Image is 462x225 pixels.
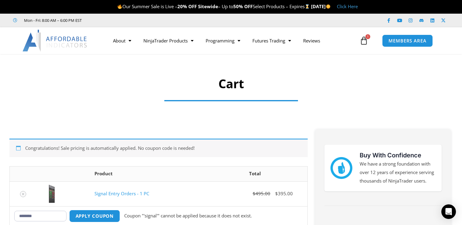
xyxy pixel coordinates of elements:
[311,3,331,9] strong: [DATE]
[107,34,137,48] a: About
[253,190,255,196] span: $
[365,34,370,39] span: 1
[233,3,253,9] strong: 50% OFF
[124,212,252,220] p: Coupon "'signal'" cannot be applied because it does not exist.
[200,34,246,48] a: Programming
[69,210,120,222] button: Apply coupon
[107,34,358,48] nav: Menu
[297,34,326,48] a: Reviews
[337,3,358,9] a: Click Here
[90,17,181,23] iframe: Customer reviews powered by Trustpilot
[177,3,197,9] strong: 20% OFF
[94,190,149,196] a: Signal Entry Orders - 1 PC
[22,30,88,52] img: LogoAI | Affordable Indicators – NinjaTrader
[198,3,218,9] strong: Sitewide
[388,39,426,43] span: MEMBERS AREA
[30,75,432,92] h1: Cart
[137,34,200,48] a: NinjaTrader Products
[41,185,62,203] img: SignalEntryOrders | Affordable Indicators – NinjaTrader
[20,191,26,197] a: Remove Signal Entry Orders - 1 PC from cart
[118,4,122,9] img: 🔥
[382,35,433,47] a: MEMBERS AREA
[441,204,456,219] div: Open Intercom Messenger
[275,190,293,196] bdi: 395.00
[326,4,330,9] img: 🌞
[275,190,278,196] span: $
[9,139,308,157] div: Congratulations! Sale pricing is automatically applied. No coupon code is needed!
[351,32,377,49] a: 1
[360,160,436,185] p: We have a strong foundation with over 12 years of experience serving thousands of NinjaTrader users.
[253,190,270,196] bdi: 495.00
[246,34,297,48] a: Futures Trading
[330,157,352,179] img: mark thumbs good 43913 | Affordable Indicators – NinjaTrader
[22,17,82,24] span: Mon - Fri: 8:00 AM – 6:00 PM EST
[90,166,203,181] th: Product
[203,166,307,181] th: Total
[117,3,311,9] span: Our Summer Sale is Live – – Up to Select Products – Expires
[360,151,436,160] h3: Buy With Confidence
[305,4,310,9] img: ⌛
